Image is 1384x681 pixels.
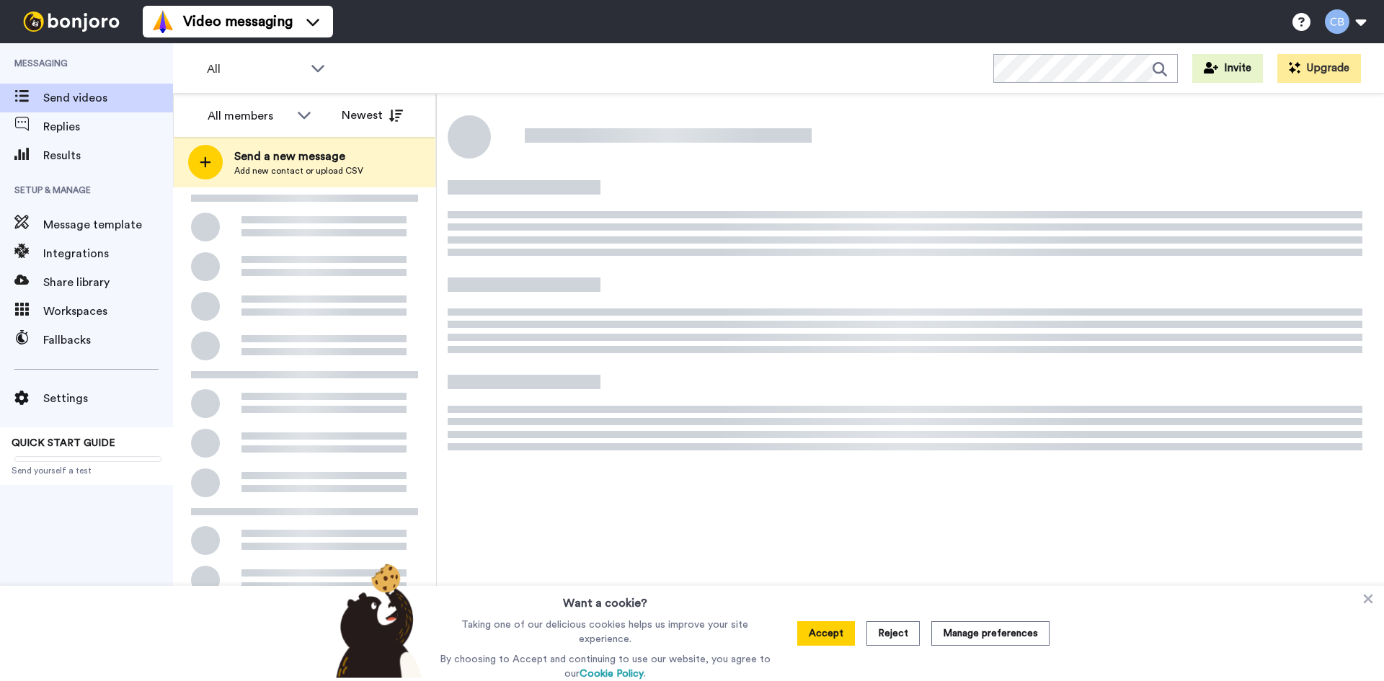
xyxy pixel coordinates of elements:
[436,652,774,681] p: By choosing to Accept and continuing to use our website, you agree to our .
[207,61,303,78] span: All
[331,101,414,130] button: Newest
[563,586,647,612] h3: Want a cookie?
[12,465,161,476] span: Send yourself a test
[208,107,290,125] div: All members
[436,618,774,646] p: Taking one of our delicious cookies helps us improve your site experience.
[323,563,430,678] img: bear-with-cookie.png
[43,245,173,262] span: Integrations
[43,147,173,164] span: Results
[183,12,293,32] span: Video messaging
[43,89,173,107] span: Send videos
[797,621,855,646] button: Accept
[234,148,363,165] span: Send a new message
[1277,54,1361,83] button: Upgrade
[12,438,115,448] span: QUICK START GUIDE
[866,621,920,646] button: Reject
[234,165,363,177] span: Add new contact or upload CSV
[43,390,173,407] span: Settings
[43,331,173,349] span: Fallbacks
[43,274,173,291] span: Share library
[1192,54,1263,83] button: Invite
[580,669,644,679] a: Cookie Policy
[931,621,1050,646] button: Manage preferences
[17,12,125,32] img: bj-logo-header-white.svg
[43,118,173,135] span: Replies
[151,10,174,33] img: vm-color.svg
[43,216,173,233] span: Message template
[43,303,173,320] span: Workspaces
